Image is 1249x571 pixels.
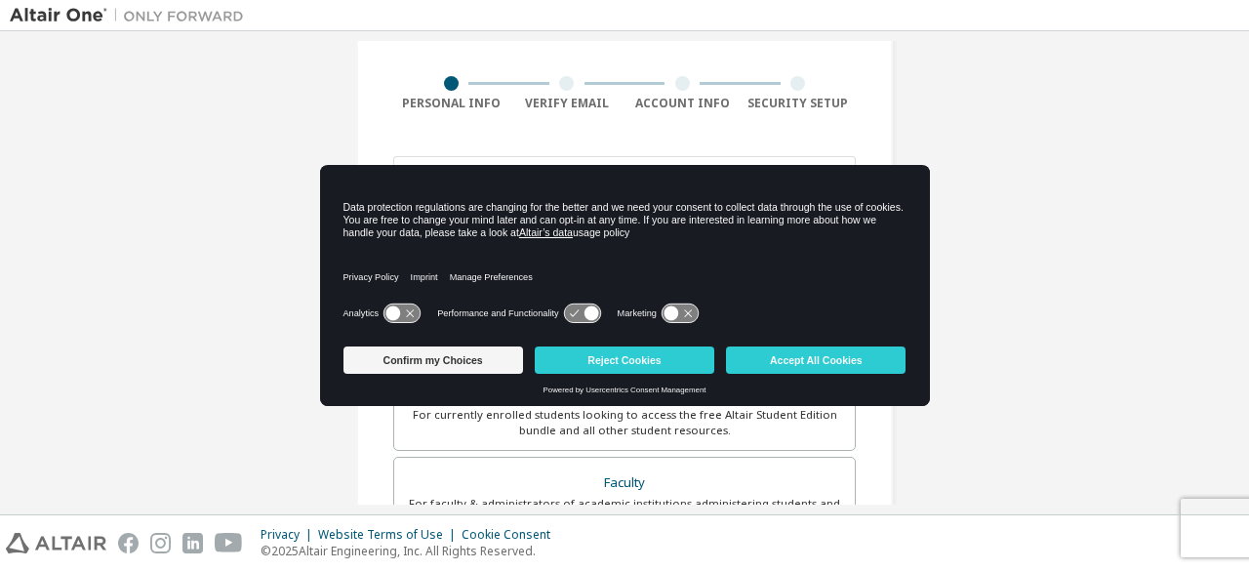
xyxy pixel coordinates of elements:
[215,533,243,553] img: youtube.svg
[261,543,562,559] p: © 2025 Altair Engineering, Inc. All Rights Reserved.
[118,533,139,553] img: facebook.svg
[261,527,318,543] div: Privacy
[741,96,857,111] div: Security Setup
[624,96,741,111] div: Account Info
[318,527,462,543] div: Website Terms of Use
[406,407,843,438] div: For currently enrolled students looking to access the free Altair Student Edition bundle and all ...
[182,533,203,553] img: linkedin.svg
[509,96,625,111] div: Verify Email
[393,96,509,111] div: Personal Info
[6,533,106,553] img: altair_logo.svg
[406,469,843,497] div: Faculty
[150,533,171,553] img: instagram.svg
[462,527,562,543] div: Cookie Consent
[406,496,843,527] div: For faculty & administrators of academic institutions administering students and accessing softwa...
[10,6,254,25] img: Altair One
